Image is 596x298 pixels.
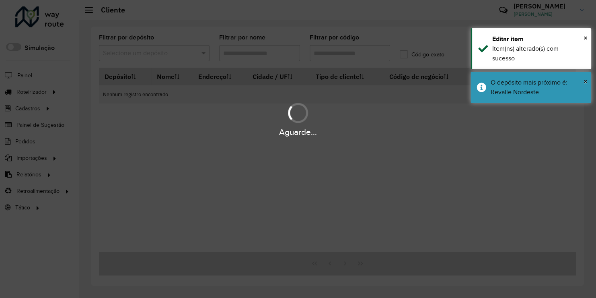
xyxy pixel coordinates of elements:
div: O depósito mais próximo é: Revalle Nordeste [491,78,585,97]
span: × [584,33,588,42]
button: Close [584,32,588,44]
span: × [584,77,588,86]
div: Editar item [492,34,585,44]
button: Close [584,75,588,87]
div: Item(ns) alterado(s) com sucesso [492,44,585,63]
